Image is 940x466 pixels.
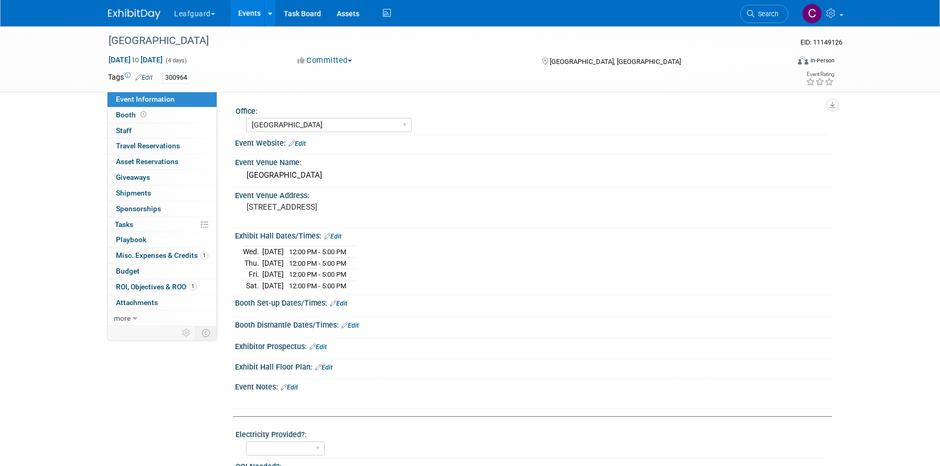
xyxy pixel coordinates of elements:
[108,311,217,326] a: more
[810,57,835,64] div: In-Person
[116,251,208,259] span: Misc. Expenses & Credits
[135,74,153,81] a: Edit
[108,72,153,84] td: Tags
[108,232,217,247] a: Playbook
[177,326,196,340] td: Personalize Event Tab Strip
[108,154,217,169] a: Asset Reservations
[802,4,822,24] img: Clayton Stackpole
[116,189,151,197] span: Shipments
[189,283,197,290] span: 1
[131,56,141,64] span: to
[236,427,827,440] div: Electricity Provided?:
[235,317,832,331] div: Booth Dismantle Dates/Times:
[108,279,217,295] a: ROI, Objectives & ROO1
[108,217,217,232] a: Tasks
[798,56,808,64] img: Format-Inperson.png
[289,248,346,256] span: 12:00 PM - 5:00 PM
[330,300,347,307] a: Edit
[165,57,187,64] span: (4 days)
[235,188,832,201] div: Event Venue Address:
[247,202,472,212] pre: [STREET_ADDRESS]
[235,135,832,149] div: Event Website:
[800,38,842,46] span: Event ID: 11149126
[116,157,178,166] span: Asset Reservations
[341,322,359,329] a: Edit
[243,167,824,183] div: [GEOGRAPHIC_DATA]
[116,267,140,275] span: Budget
[550,58,681,66] span: [GEOGRAPHIC_DATA], [GEOGRAPHIC_DATA]
[235,339,832,352] div: Exhibitor Prospectus:
[116,95,175,103] span: Event Information
[289,282,346,290] span: 12:00 PM - 5:00 PM
[108,9,161,19] img: ExhibitDay
[262,280,284,291] td: [DATE]
[108,248,217,263] a: Misc. Expenses & Credits1
[116,283,197,291] span: ROI, Objectives & ROO
[116,204,161,213] span: Sponsorships
[243,246,262,257] td: Wed.
[116,173,150,181] span: Giveaways
[281,384,298,391] a: Edit
[262,257,284,269] td: [DATE]
[196,326,217,340] td: Toggle Event Tabs
[235,228,832,242] div: Exhibit Hall Dates/Times:
[116,235,146,244] span: Playbook
[806,72,834,77] div: Event Rating
[108,138,217,154] a: Travel Reservations
[138,111,148,118] span: Booth not reserved yet
[116,111,148,119] span: Booth
[289,140,306,147] a: Edit
[108,186,217,201] a: Shipments
[262,269,284,280] td: [DATE]
[236,103,827,116] div: Office:
[235,295,832,309] div: Booth Set-up Dates/Times:
[115,220,133,229] span: Tasks
[243,257,262,269] td: Thu.
[754,10,778,18] span: Search
[108,123,217,138] a: Staff
[740,5,788,23] a: Search
[727,55,835,70] div: Event Format
[294,55,356,66] button: Committed
[116,126,132,135] span: Staff
[235,155,832,168] div: Event Venue Name:
[108,201,217,216] a: Sponsorships
[108,295,217,310] a: Attachments
[108,107,217,123] a: Booth
[315,364,333,371] a: Edit
[108,264,217,279] a: Budget
[108,92,217,107] a: Event Information
[105,31,773,50] div: [GEOGRAPHIC_DATA]
[116,142,180,150] span: Travel Reservations
[243,269,262,280] td: Fri.
[309,343,327,351] a: Edit
[108,55,163,64] span: [DATE] [DATE]
[108,170,217,185] a: Giveaways
[262,246,284,257] td: [DATE]
[162,72,190,83] div: 300964
[289,270,346,278] span: 12:00 PM - 5:00 PM
[200,252,208,259] span: 1
[243,280,262,291] td: Sat.
[289,259,346,267] span: 12:00 PM - 5:00 PM
[235,379,832,393] div: Event Notes:
[114,314,131,322] span: more
[235,359,832,373] div: Exhibit Hall Floor Plan:
[324,233,341,240] a: Edit
[116,298,158,307] span: Attachments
